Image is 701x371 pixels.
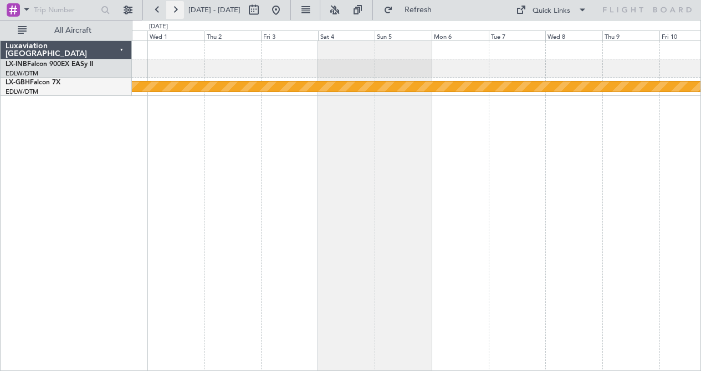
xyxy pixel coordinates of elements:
div: Sat 4 [318,31,375,40]
div: [DATE] [149,22,168,32]
div: Fri 3 [261,31,318,40]
div: Wed 1 [147,31,204,40]
button: Refresh [378,1,445,19]
button: All Aircraft [12,22,120,39]
span: LX-INB [6,61,27,68]
a: LX-GBHFalcon 7X [6,79,60,86]
a: EDLW/DTM [6,88,38,96]
span: LX-GBH [6,79,30,86]
div: Wed 8 [545,31,602,40]
button: Quick Links [510,1,592,19]
span: Refresh [395,6,442,14]
span: [DATE] - [DATE] [188,5,241,15]
div: Sun 5 [375,31,432,40]
div: Tue 7 [489,31,546,40]
div: Thu 2 [204,31,262,40]
input: Trip Number [34,2,98,18]
div: Quick Links [533,6,570,17]
a: EDLW/DTM [6,69,38,78]
div: Thu 9 [602,31,659,40]
span: All Aircraft [29,27,117,34]
a: LX-INBFalcon 900EX EASy II [6,61,93,68]
div: Mon 6 [432,31,489,40]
